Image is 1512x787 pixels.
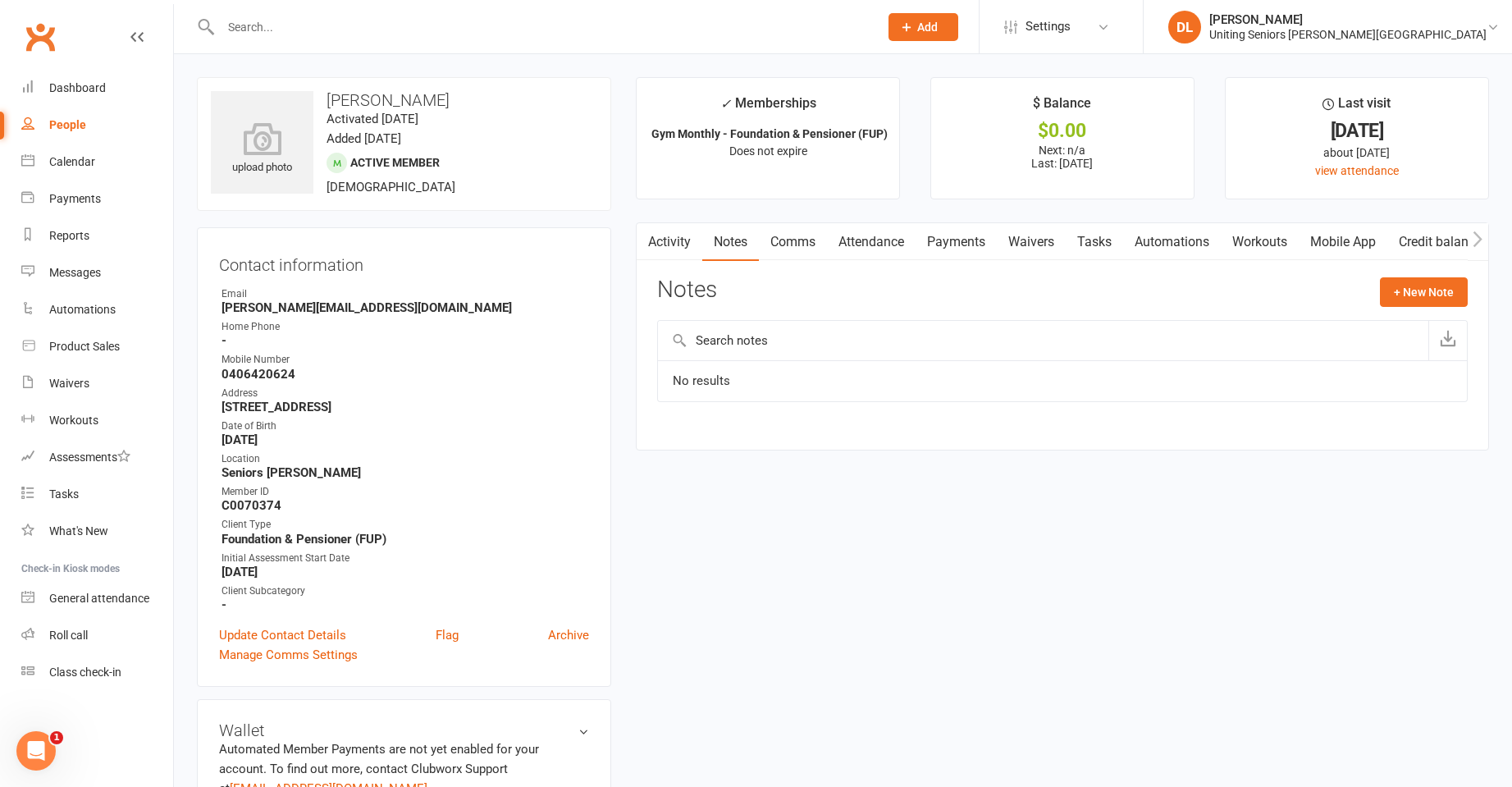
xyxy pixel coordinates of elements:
[222,333,589,348] strong: -
[1240,122,1473,140] div: [DATE]
[1209,12,1487,27] div: [PERSON_NAME]
[1299,223,1387,261] a: Mobile App
[222,367,589,382] strong: 0406420624
[21,617,173,654] a: Roll call
[21,439,173,476] a: Assessments
[21,217,173,254] a: Reports
[946,144,1179,170] p: Next: n/a Last: [DATE]
[222,498,589,513] strong: C0070374
[997,223,1066,261] a: Waivers
[21,107,173,144] a: People
[211,122,313,176] div: upload photo
[21,254,173,291] a: Messages
[49,592,149,605] div: General attendance
[222,386,589,401] div: Address
[222,451,589,467] div: Location
[219,645,358,665] a: Manage Comms Settings
[222,597,589,612] strong: -
[49,155,95,168] div: Calendar
[222,565,589,579] strong: [DATE]
[21,513,173,550] a: What's New
[1123,223,1221,261] a: Automations
[49,81,106,94] div: Dashboard
[702,223,759,261] a: Notes
[759,223,827,261] a: Comms
[49,192,101,205] div: Payments
[350,156,440,169] span: Active member
[888,13,958,41] button: Add
[21,70,173,107] a: Dashboard
[50,731,63,744] span: 1
[658,321,1428,360] input: Search notes
[1322,93,1391,122] div: Last visit
[720,93,816,123] div: Memberships
[658,360,1467,401] td: No results
[222,352,589,368] div: Mobile Number
[49,377,89,390] div: Waivers
[21,365,173,402] a: Waivers
[548,625,589,645] a: Archive
[49,487,79,501] div: Tasks
[1387,223,1493,261] a: Credit balance
[49,229,89,242] div: Reports
[946,122,1179,140] div: $0.00
[49,524,108,538] div: What's New
[21,328,173,365] a: Product Sales
[327,131,401,146] time: Added [DATE]
[1168,11,1201,43] div: DL
[21,476,173,513] a: Tasks
[436,625,459,645] a: Flag
[49,340,120,353] div: Product Sales
[222,517,589,533] div: Client Type
[827,223,916,261] a: Attendance
[49,666,121,679] div: Class check-in
[917,21,938,34] span: Add
[211,91,597,109] h3: [PERSON_NAME]
[20,16,61,57] a: Clubworx
[916,223,997,261] a: Payments
[729,144,807,158] span: Does not expire
[637,223,702,261] a: Activity
[1240,144,1473,162] div: about [DATE]
[49,629,88,642] div: Roll call
[222,583,589,599] div: Client Subcategory
[49,118,86,131] div: People
[21,144,173,181] a: Calendar
[1066,223,1123,261] a: Tasks
[1209,27,1487,42] div: Uniting Seniors [PERSON_NAME][GEOGRAPHIC_DATA]
[222,484,589,500] div: Member ID
[327,180,455,194] span: [DEMOGRAPHIC_DATA]
[657,277,717,307] h3: Notes
[222,286,589,302] div: Email
[21,402,173,439] a: Workouts
[1380,277,1468,307] button: + New Note
[1033,93,1091,122] div: $ Balance
[16,731,56,771] iframe: Intercom live chat
[49,303,116,316] div: Automations
[49,266,101,279] div: Messages
[1315,164,1399,177] a: view attendance
[21,291,173,328] a: Automations
[21,580,173,617] a: General attendance kiosk mode
[219,625,346,645] a: Update Contact Details
[222,532,589,547] strong: Foundation & Pensioner (FUP)
[222,551,589,566] div: Initial Assessment Start Date
[327,112,418,126] time: Activated [DATE]
[651,127,888,140] strong: Gym Monthly - Foundation & Pensioner (FUP)
[49,451,130,464] div: Assessments
[720,96,731,112] i: ✓
[222,432,589,447] strong: [DATE]
[222,300,589,315] strong: [PERSON_NAME][EMAIL_ADDRESS][DOMAIN_NAME]
[1026,8,1071,45] span: Settings
[21,654,173,691] a: Class kiosk mode
[1221,223,1299,261] a: Workouts
[219,249,589,274] h3: Contact information
[222,400,589,414] strong: [STREET_ADDRESS]
[222,419,589,434] div: Date of Birth
[49,414,98,427] div: Workouts
[222,465,589,480] strong: Seniors [PERSON_NAME]
[216,16,867,39] input: Search...
[21,181,173,217] a: Payments
[219,721,589,739] h3: Wallet
[222,319,589,335] div: Home Phone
